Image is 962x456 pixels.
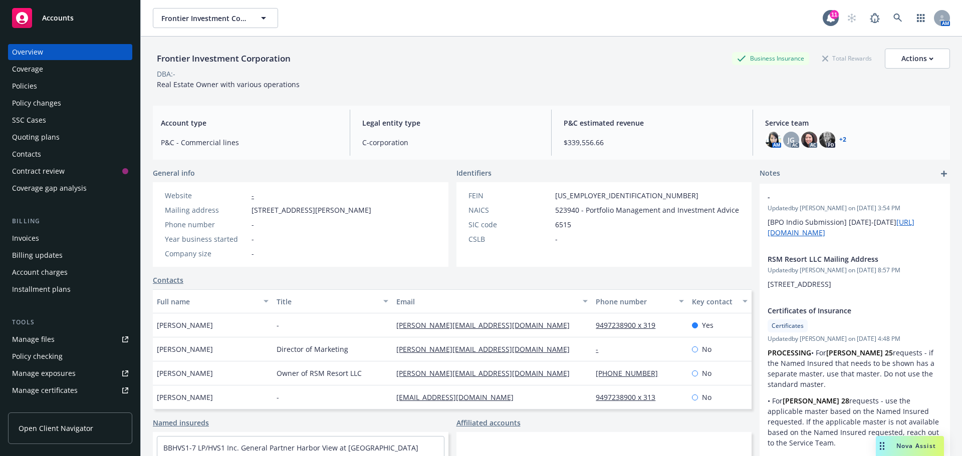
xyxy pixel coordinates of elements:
[157,296,258,307] div: Full name
[12,365,76,381] div: Manage exposures
[839,137,846,143] a: +2
[157,368,213,378] span: [PERSON_NAME]
[8,230,132,246] a: Invoices
[468,219,551,230] div: SIC code
[392,289,592,313] button: Email
[564,137,741,148] span: $339,556.66
[760,246,950,297] div: RSM Resort LLC Mailing AddressUpdatedby [PERSON_NAME] on [DATE] 8:57 PM[STREET_ADDRESS]
[938,168,950,180] a: add
[277,320,279,330] span: -
[702,320,713,330] span: Yes
[8,382,132,398] a: Manage certificates
[801,132,817,148] img: photo
[842,8,862,28] a: Start snowing
[592,289,687,313] button: Phone number
[596,320,663,330] a: 9497238900 x 319
[564,118,741,128] span: P&C estimated revenue
[688,289,752,313] button: Key contact
[8,61,132,77] a: Coverage
[12,247,63,263] div: Billing updates
[456,417,521,428] a: Affiliated accounts
[876,436,888,456] div: Drag to move
[362,137,539,148] span: C-corporation
[12,61,43,77] div: Coverage
[153,168,195,178] span: General info
[165,234,248,244] div: Year business started
[596,392,663,402] a: 9497238900 x 313
[911,8,931,28] a: Switch app
[396,296,577,307] div: Email
[8,264,132,280] a: Account charges
[456,168,492,178] span: Identifiers
[555,219,571,230] span: 6515
[768,204,942,213] span: Updated by [PERSON_NAME] on [DATE] 3:54 PM
[252,248,254,259] span: -
[153,8,278,28] button: Frontier Investment Corporation
[12,281,71,297] div: Installment plans
[468,190,551,201] div: FEIN
[277,296,377,307] div: Title
[468,234,551,244] div: CSLB
[8,399,132,415] a: Manage claims
[702,344,711,354] span: No
[830,10,839,19] div: 11
[765,132,781,148] img: photo
[8,129,132,145] a: Quoting plans
[8,78,132,94] a: Policies
[161,118,338,128] span: Account type
[768,279,831,289] span: [STREET_ADDRESS]
[876,436,944,456] button: Nova Assist
[277,392,279,402] span: -
[12,382,78,398] div: Manage certificates
[8,95,132,111] a: Policy changes
[12,112,46,128] div: SSC Cases
[896,441,936,450] span: Nova Assist
[768,217,942,238] p: [BPO Indio Submission] [DATE]-[DATE]
[826,348,893,357] strong: [PERSON_NAME] 25
[273,289,392,313] button: Title
[12,230,39,246] div: Invoices
[788,135,795,145] span: JG
[157,344,213,354] span: [PERSON_NAME]
[153,289,273,313] button: Full name
[8,180,132,196] a: Coverage gap analysis
[555,234,558,244] span: -
[768,254,916,264] span: RSM Resort LLC Mailing Address
[362,118,539,128] span: Legal entity type
[12,78,37,94] div: Policies
[157,80,300,89] span: Real Estate Owner with various operations
[165,248,248,259] div: Company size
[153,417,209,428] a: Named insureds
[161,13,248,24] span: Frontier Investment Corporation
[555,190,698,201] span: [US_EMPLOYER_IDENTIFICATION_NUMBER]
[555,205,739,215] span: 523940 - Portfolio Management and Investment Advice
[817,52,877,65] div: Total Rewards
[692,296,737,307] div: Key contact
[8,163,132,179] a: Contract review
[783,396,849,405] strong: [PERSON_NAME] 28
[19,423,93,433] span: Open Client Navigator
[702,392,711,402] span: No
[163,443,418,452] a: BBHVS1-7 LP/HVS1 Inc. General Partner Harbor View at [GEOGRAPHIC_DATA]
[760,184,950,246] div: -Updatedby [PERSON_NAME] on [DATE] 3:54 PM[BPO Indio Submission] [DATE]-[DATE][URL][DOMAIN_NAME]
[468,205,551,215] div: NAICS
[596,296,672,307] div: Phone number
[12,95,61,111] div: Policy changes
[396,320,578,330] a: [PERSON_NAME][EMAIL_ADDRESS][DOMAIN_NAME]
[732,52,809,65] div: Business Insurance
[252,205,371,215] span: [STREET_ADDRESS][PERSON_NAME]
[12,163,65,179] div: Contract review
[12,348,63,364] div: Policy checking
[702,368,711,378] span: No
[596,344,606,354] a: -
[8,365,132,381] a: Manage exposures
[12,146,41,162] div: Contacts
[165,219,248,230] div: Phone number
[888,8,908,28] a: Search
[161,137,338,148] span: P&C - Commercial lines
[12,180,87,196] div: Coverage gap analysis
[768,347,942,389] p: • For requests - if the Named Insured that needs to be shown has a separate master, use that mast...
[8,44,132,60] a: Overview
[277,344,348,354] span: Director of Marketing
